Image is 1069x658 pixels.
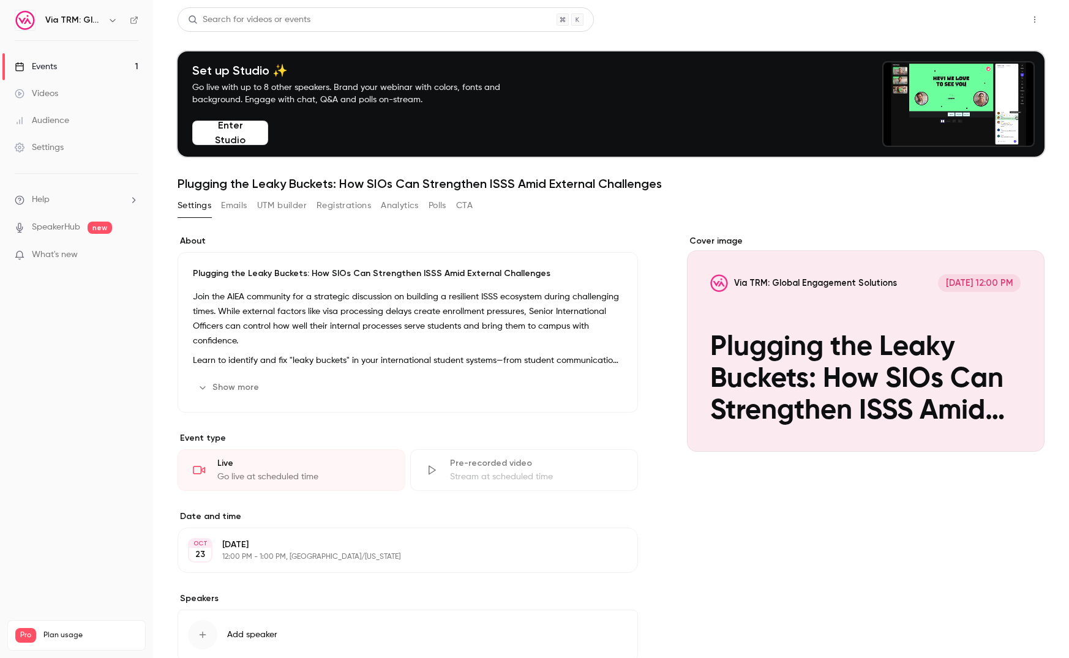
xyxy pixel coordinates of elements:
label: Speakers [178,593,638,605]
button: Polls [429,196,446,215]
button: Enter Studio [192,121,268,145]
div: Stream at scheduled time [450,471,623,483]
div: Pre-recorded video [450,457,623,469]
img: Via TRM: Global Engagement Solutions [15,10,35,30]
button: Show more [193,378,266,397]
button: Settings [178,196,211,215]
div: Audience [15,114,69,127]
button: Share [967,7,1015,32]
button: Emails [221,196,247,215]
span: Help [32,193,50,206]
div: OCT [189,539,211,548]
iframe: Noticeable Trigger [124,250,138,261]
p: 23 [195,548,205,561]
label: Date and time [178,510,638,523]
div: Pre-recorded videoStream at scheduled time [410,449,638,491]
h4: Set up Studio ✨ [192,63,529,78]
a: SpeakerHub [32,221,80,234]
h6: Via TRM: Global Engagement Solutions [45,14,103,26]
h1: Plugging the Leaky Buckets: How SIOs Can Strengthen ISSS Amid External Challenges [178,176,1045,191]
span: Pro [15,628,36,643]
span: new [88,222,112,234]
li: help-dropdown-opener [15,193,138,206]
button: UTM builder [257,196,307,215]
label: About [178,235,638,247]
div: Go live at scheduled time [217,471,390,483]
p: [DATE] [222,539,573,551]
div: Settings [15,141,64,154]
p: Go live with up to 8 other speakers. Brand your webinar with colors, fonts and background. Engage... [192,81,529,106]
button: Analytics [381,196,419,215]
div: LiveGo live at scheduled time [178,449,405,491]
span: What's new [32,249,78,261]
div: Live [217,457,390,469]
p: Plugging the Leaky Buckets: How SIOs Can Strengthen ISSS Amid External Challenges [193,267,623,280]
span: Add speaker [227,629,277,641]
div: Videos [15,88,58,100]
div: Search for videos or events [188,13,310,26]
p: Learn to identify and fix "leaky buckets" in your international student systems—from student comm... [193,353,623,368]
button: CTA [456,196,473,215]
div: Events [15,61,57,73]
label: Cover image [687,235,1045,247]
section: Cover image [687,235,1045,452]
p: 12:00 PM - 1:00 PM, [GEOGRAPHIC_DATA]/[US_STATE] [222,552,573,562]
p: Event type [178,432,638,444]
p: Join the AIEA community for a strategic discussion on building a resilient ISSS ecosystem during ... [193,290,623,348]
button: Registrations [317,196,371,215]
span: Plan usage [43,630,138,640]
